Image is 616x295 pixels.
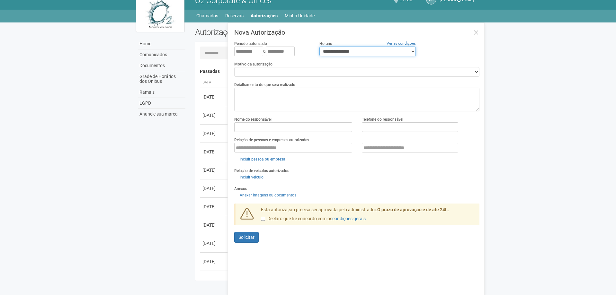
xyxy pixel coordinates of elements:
a: Incluir veículo [234,174,265,181]
label: Período autorizado [234,41,267,47]
th: Data [200,77,229,88]
a: Minha Unidade [285,11,315,20]
label: Relação de veículos autorizados [234,168,289,174]
div: [DATE] [202,167,226,173]
div: Esta autorização precisa ser aprovada pelo administrador. [256,207,480,225]
div: [DATE] [202,185,226,192]
a: Ramais [138,87,185,98]
div: [DATE] [202,130,226,137]
div: [DATE] [202,112,226,118]
strong: O prazo de aprovação é de até 24h. [377,207,449,212]
h3: Nova Autorização [234,29,479,36]
label: Horário [319,41,332,47]
div: [DATE] [202,149,226,155]
label: Anexos [234,186,247,192]
a: Comunicados [138,49,185,60]
a: Incluir pessoa ou empresa [234,156,287,163]
label: Detalhamento do que será realizado [234,82,295,88]
a: condições gerais [332,216,366,221]
a: Anuncie sua marca [138,109,185,119]
div: [DATE] [202,258,226,265]
button: Solicitar [234,232,259,243]
a: Autorizações [251,11,278,20]
a: Ver as condições [387,41,416,46]
h4: Passadas [200,69,475,74]
span: Solicitar [238,235,254,240]
div: [DATE] [202,240,226,247]
div: [DATE] [202,94,226,100]
div: [DATE] [202,222,226,228]
a: Chamados [196,11,218,20]
a: Anexar imagens ou documentos [234,192,298,199]
a: Documentos [138,60,185,71]
label: Declaro que li e concordo com os [261,216,366,222]
a: Grade de Horários dos Ônibus [138,71,185,87]
a: LGPD [138,98,185,109]
label: Telefone do responsável [362,117,403,122]
h2: Autorizações [195,27,333,37]
a: Reservas [225,11,244,20]
div: [DATE] [202,204,226,210]
div: a [234,47,309,56]
label: Relação de pessoas e empresas autorizadas [234,137,309,143]
a: Home [138,39,185,49]
input: Declaro que li e concordo com oscondições gerais [261,217,265,221]
label: Nome do responsável [234,117,272,122]
label: Motivo da autorização [234,61,272,67]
